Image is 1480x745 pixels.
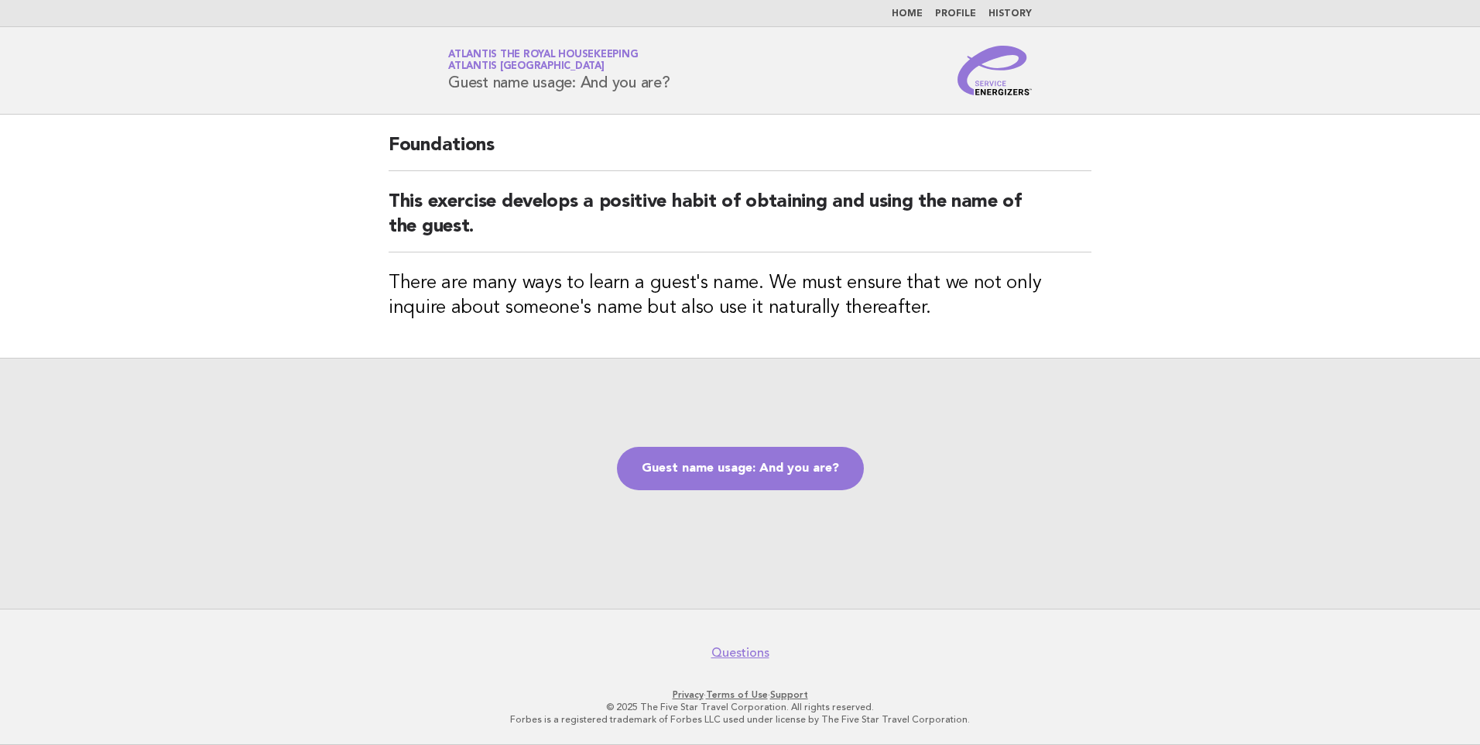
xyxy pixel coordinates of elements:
[711,645,769,661] a: Questions
[266,688,1214,701] p: · ·
[448,62,605,72] span: Atlantis [GEOGRAPHIC_DATA]
[389,271,1091,321] h3: There are many ways to learn a guest's name. We must ensure that we not only inquire about someon...
[448,50,638,71] a: Atlantis the Royal HousekeepingAtlantis [GEOGRAPHIC_DATA]
[958,46,1032,95] img: Service Energizers
[448,50,670,91] h1: Guest name usage: And you are?
[935,9,976,19] a: Profile
[617,447,864,490] a: Guest name usage: And you are?
[673,689,704,700] a: Privacy
[892,9,923,19] a: Home
[389,190,1091,252] h2: This exercise develops a positive habit of obtaining and using the name of the guest.
[266,701,1214,713] p: © 2025 The Five Star Travel Corporation. All rights reserved.
[770,689,808,700] a: Support
[988,9,1032,19] a: History
[389,133,1091,171] h2: Foundations
[706,689,768,700] a: Terms of Use
[266,713,1214,726] p: Forbes is a registered trademark of Forbes LLC used under license by The Five Star Travel Corpora...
